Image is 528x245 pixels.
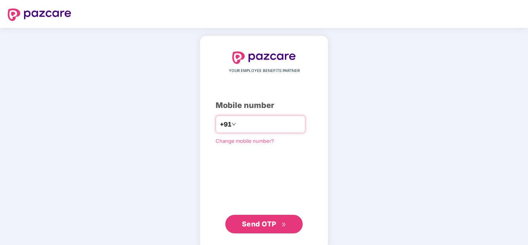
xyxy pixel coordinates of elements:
span: down [231,122,236,127]
span: double-right [281,222,286,227]
img: logo [232,51,296,64]
img: logo [8,9,71,21]
span: YOUR EMPLOYEE BENEFITS PARTNER [229,68,300,74]
span: +91 [220,120,231,129]
button: Send OTPdouble-right [225,215,303,233]
div: Mobile number [216,99,312,111]
a: Change mobile number? [216,138,274,144]
span: Send OTP [242,220,276,228]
